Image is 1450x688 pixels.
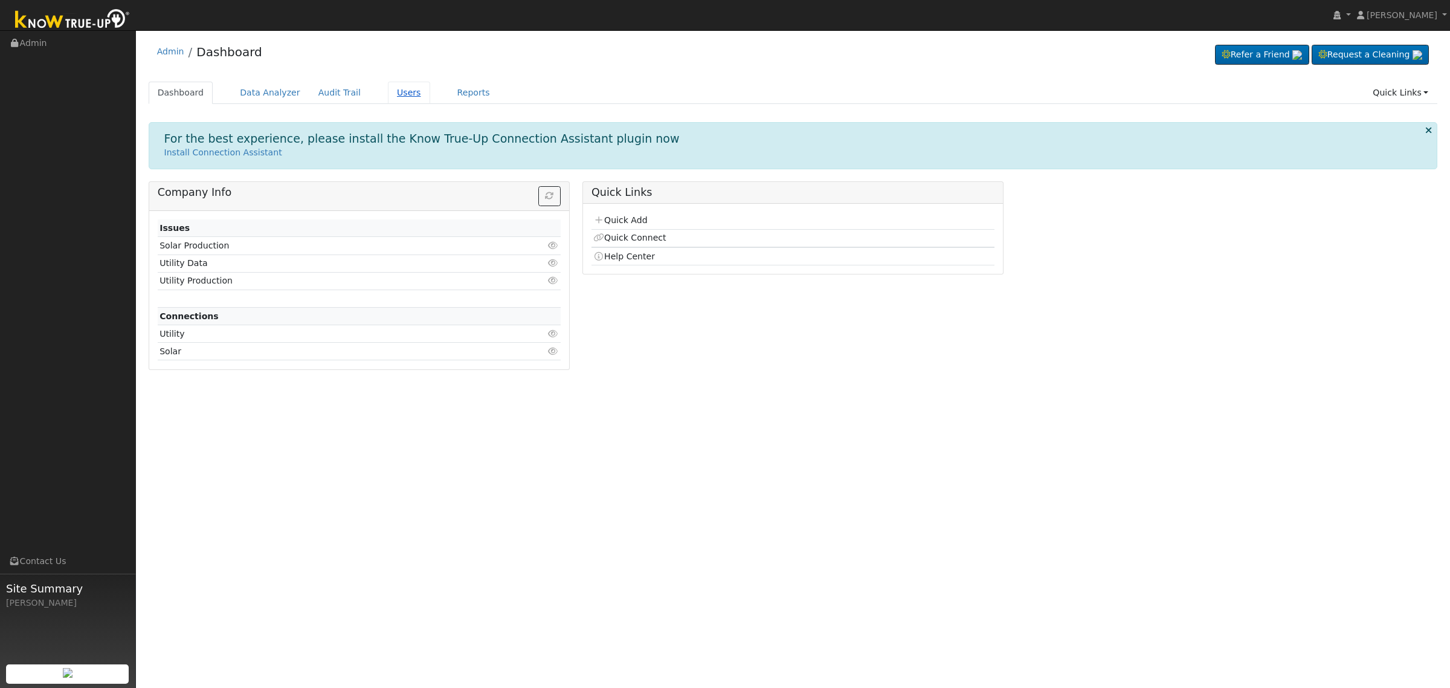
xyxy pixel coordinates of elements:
span: Site Summary [6,580,129,597]
i: Click to view [548,241,559,250]
a: Refer a Friend [1215,45,1309,65]
td: Utility Data [158,255,495,272]
strong: Connections [159,311,219,321]
a: Users [388,82,430,104]
i: Click to view [548,259,559,267]
i: Click to view [548,347,559,355]
a: Dashboard [149,82,213,104]
a: Install Connection Assistant [164,148,282,157]
img: retrieve [1413,50,1422,60]
td: Solar [158,343,495,360]
a: Quick Add [593,215,647,225]
i: Click to view [548,276,559,285]
a: Help Center [593,252,655,261]
div: [PERSON_NAME] [6,597,129,609]
td: Utility Production [158,272,495,290]
td: Utility [158,325,495,343]
span: [PERSON_NAME] [1367,10,1437,20]
img: retrieve [63,668,72,678]
h1: For the best experience, please install the Know True-Up Connection Assistant plugin now [164,132,680,146]
a: Quick Links [1364,82,1437,104]
i: Click to view [548,329,559,338]
a: Data Analyzer [231,82,309,104]
a: Audit Trail [309,82,370,104]
h5: Company Info [158,186,561,199]
strong: Issues [159,223,190,233]
a: Dashboard [196,45,262,59]
h5: Quick Links [591,186,994,199]
td: Solar Production [158,237,495,255]
a: Request a Cleaning [1312,45,1429,65]
a: Reports [448,82,499,104]
img: Know True-Up [9,7,136,34]
a: Admin [157,47,184,56]
a: Quick Connect [593,233,666,242]
img: retrieve [1292,50,1302,60]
